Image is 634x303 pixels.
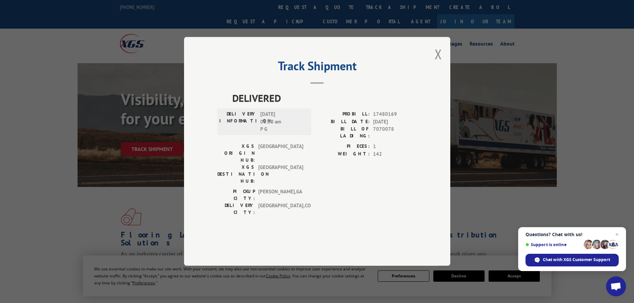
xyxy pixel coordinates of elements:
[217,164,255,185] label: XGS DESTINATION HUB:
[606,276,626,296] div: Open chat
[217,202,255,216] label: DELIVERY CITY:
[526,232,619,237] span: Questions? Chat with us!
[217,143,255,164] label: XGS ORIGIN HUB:
[317,150,370,158] label: WEIGHT:
[373,126,417,140] span: 7070078
[543,257,610,263] span: Chat with XGS Customer Support
[219,111,257,133] label: DELIVERY INFORMATION:
[373,150,417,158] span: 142
[258,188,303,202] span: [PERSON_NAME] , GA
[317,111,370,118] label: PROBILL:
[526,242,581,247] span: Support is online
[317,118,370,126] label: BILL DATE:
[258,202,303,216] span: [GEOGRAPHIC_DATA] , CO
[258,143,303,164] span: [GEOGRAPHIC_DATA]
[373,143,417,151] span: 1
[373,111,417,118] span: 17480169
[217,188,255,202] label: PICKUP CITY:
[373,118,417,126] span: [DATE]
[260,111,305,133] span: [DATE] 06:00 am P G
[317,143,370,151] label: PIECES:
[217,61,417,74] h2: Track Shipment
[613,230,621,238] span: Close chat
[232,91,417,106] span: DELIVERED
[526,254,619,266] div: Chat with XGS Customer Support
[258,164,303,185] span: [GEOGRAPHIC_DATA]
[435,45,442,63] button: Close modal
[317,126,370,140] label: BILL OF LADING:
